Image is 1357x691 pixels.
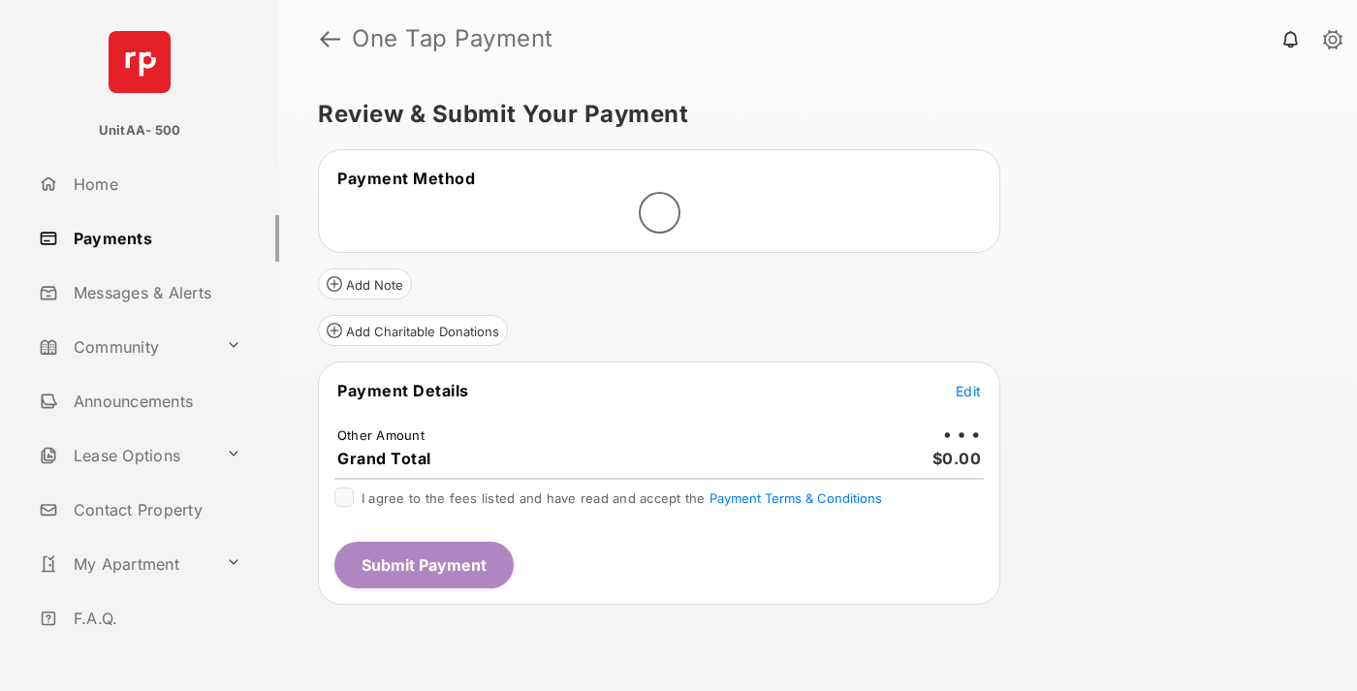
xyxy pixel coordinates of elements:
[932,449,982,468] span: $0.00
[318,103,1303,126] h5: Review & Submit Your Payment
[956,383,981,399] span: Edit
[336,426,426,444] td: Other Amount
[956,381,981,400] button: Edit
[31,541,218,587] a: My Apartment
[318,315,508,346] button: Add Charitable Donations
[31,161,279,207] a: Home
[31,378,279,424] a: Announcements
[31,595,279,642] a: F.A.Q.
[31,215,279,262] a: Payments
[334,542,514,588] button: Submit Payment
[31,432,218,479] a: Lease Options
[109,31,171,93] img: svg+xml;base64,PHN2ZyB4bWxucz0iaHR0cDovL3d3dy53My5vcmcvMjAwMC9zdmciIHdpZHRoPSI2NCIgaGVpZ2h0PSI2NC...
[31,269,279,316] a: Messages & Alerts
[710,490,882,506] button: I agree to the fees listed and have read and accept the
[337,449,431,468] span: Grand Total
[337,381,469,400] span: Payment Details
[318,268,412,299] button: Add Note
[31,487,279,533] a: Contact Property
[31,324,218,370] a: Community
[337,169,475,188] span: Payment Method
[352,27,553,50] strong: One Tap Payment
[362,490,882,506] span: I agree to the fees listed and have read and accept the
[99,121,181,141] p: UnitAA- 500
